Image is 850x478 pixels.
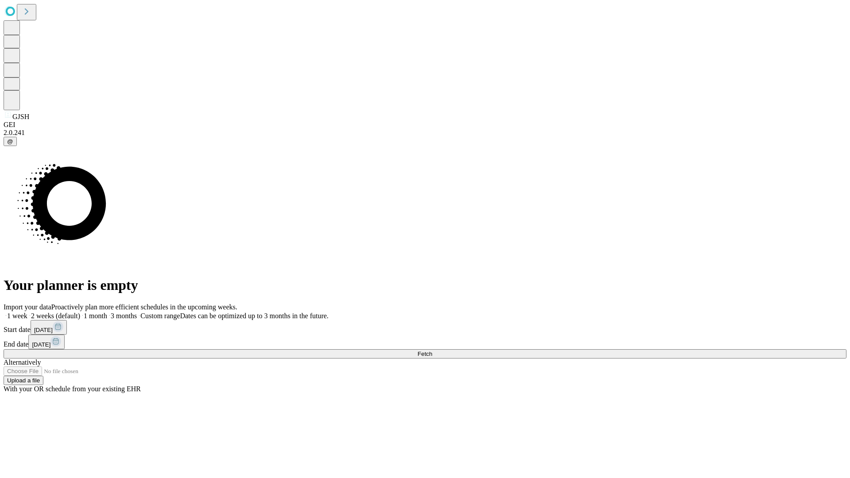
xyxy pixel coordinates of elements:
span: 3 months [111,312,137,320]
span: [DATE] [32,341,50,348]
span: Import your data [4,303,51,311]
span: [DATE] [34,327,53,333]
span: With your OR schedule from your existing EHR [4,385,141,393]
span: Custom range [140,312,180,320]
div: End date [4,335,846,349]
button: [DATE] [31,320,67,335]
span: 2 weeks (default) [31,312,80,320]
button: @ [4,137,17,146]
button: Upload a file [4,376,43,385]
span: Alternatively [4,358,41,366]
span: @ [7,138,13,145]
div: GEI [4,121,846,129]
h1: Your planner is empty [4,277,846,293]
div: 2.0.241 [4,129,846,137]
span: 1 week [7,312,27,320]
span: 1 month [84,312,107,320]
button: Fetch [4,349,846,358]
span: Fetch [417,351,432,357]
button: [DATE] [28,335,65,349]
span: GJSH [12,113,29,120]
span: Dates can be optimized up to 3 months in the future. [180,312,328,320]
div: Start date [4,320,846,335]
span: Proactively plan more efficient schedules in the upcoming weeks. [51,303,237,311]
